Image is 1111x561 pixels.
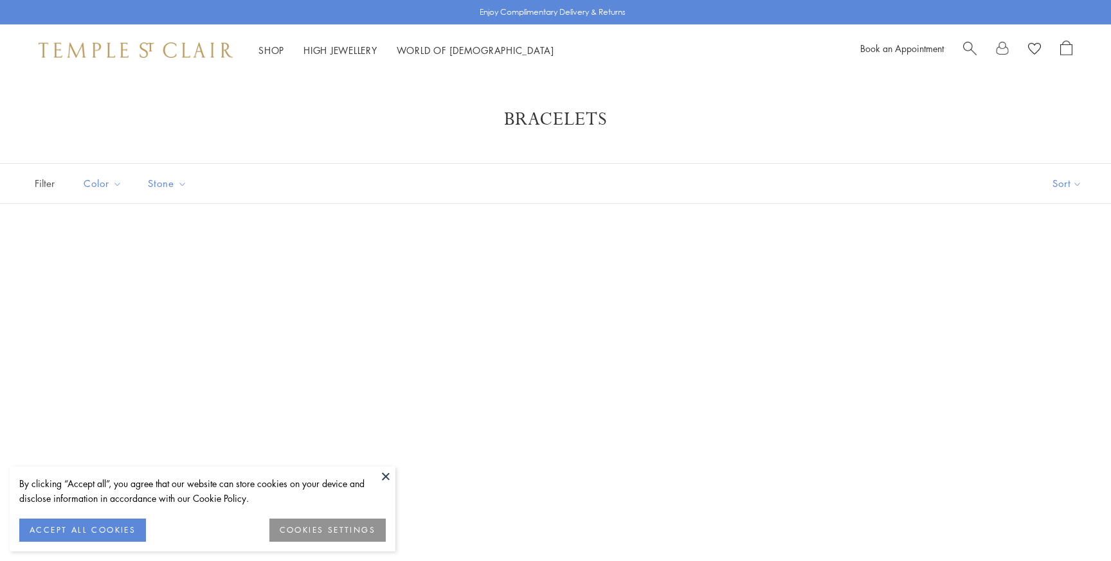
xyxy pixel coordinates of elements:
[1028,40,1041,60] a: View Wishlist
[269,519,386,542] button: COOKIES SETTINGS
[258,44,284,57] a: ShopShop
[1060,40,1072,60] a: Open Shopping Bag
[39,42,233,58] img: Temple St. Clair
[860,42,944,55] a: Book an Appointment
[141,175,197,191] span: Stone
[303,44,377,57] a: High JewelleryHigh Jewellery
[1047,501,1098,548] iframe: Gorgias live chat messenger
[138,169,197,198] button: Stone
[1024,164,1111,203] button: Show sort by
[19,476,386,506] div: By clicking “Accept all”, you agree that our website can store cookies on your device and disclos...
[77,175,132,191] span: Color
[963,40,977,60] a: Search
[397,44,554,57] a: World of [DEMOGRAPHIC_DATA]World of [DEMOGRAPHIC_DATA]
[19,519,146,542] button: ACCEPT ALL COOKIES
[258,42,554,58] nav: Main navigation
[51,108,1060,131] h1: Bracelets
[480,6,626,19] p: Enjoy Complimentary Delivery & Returns
[74,169,132,198] button: Color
